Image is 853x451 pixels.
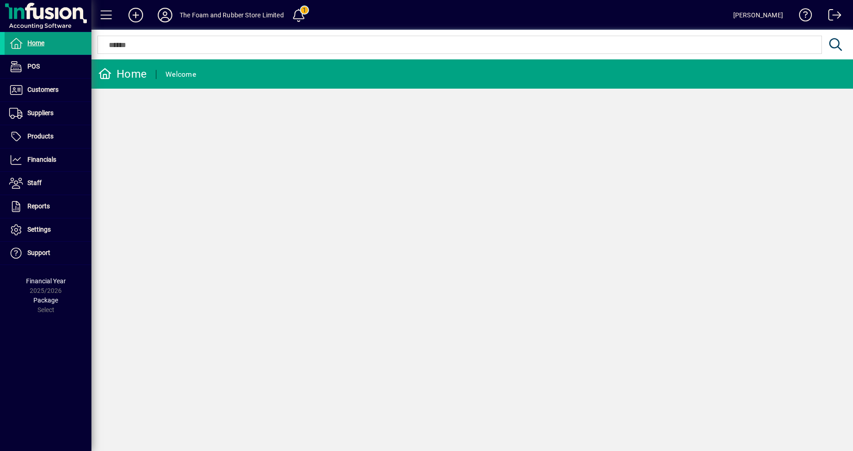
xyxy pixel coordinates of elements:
a: Staff [5,172,91,195]
a: Customers [5,79,91,101]
span: Customers [27,86,59,93]
a: Logout [821,2,842,32]
span: Package [33,297,58,304]
a: Knowledge Base [792,2,812,32]
a: Reports [5,195,91,218]
a: Products [5,125,91,148]
span: Financial Year [26,277,66,285]
span: Financials [27,156,56,163]
div: Home [98,67,147,81]
span: Support [27,249,50,256]
a: Suppliers [5,102,91,125]
button: Profile [150,7,180,23]
span: Staff [27,179,42,186]
button: Add [121,7,150,23]
span: Reports [27,202,50,210]
div: The Foam and Rubber Store Limited [180,8,284,22]
a: Financials [5,149,91,171]
span: Products [27,133,53,140]
a: Settings [5,218,91,241]
a: POS [5,55,91,78]
div: [PERSON_NAME] [733,8,783,22]
a: Support [5,242,91,265]
span: Settings [27,226,51,233]
div: Welcome [165,67,196,82]
span: POS [27,63,40,70]
span: Home [27,39,44,47]
span: Suppliers [27,109,53,117]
